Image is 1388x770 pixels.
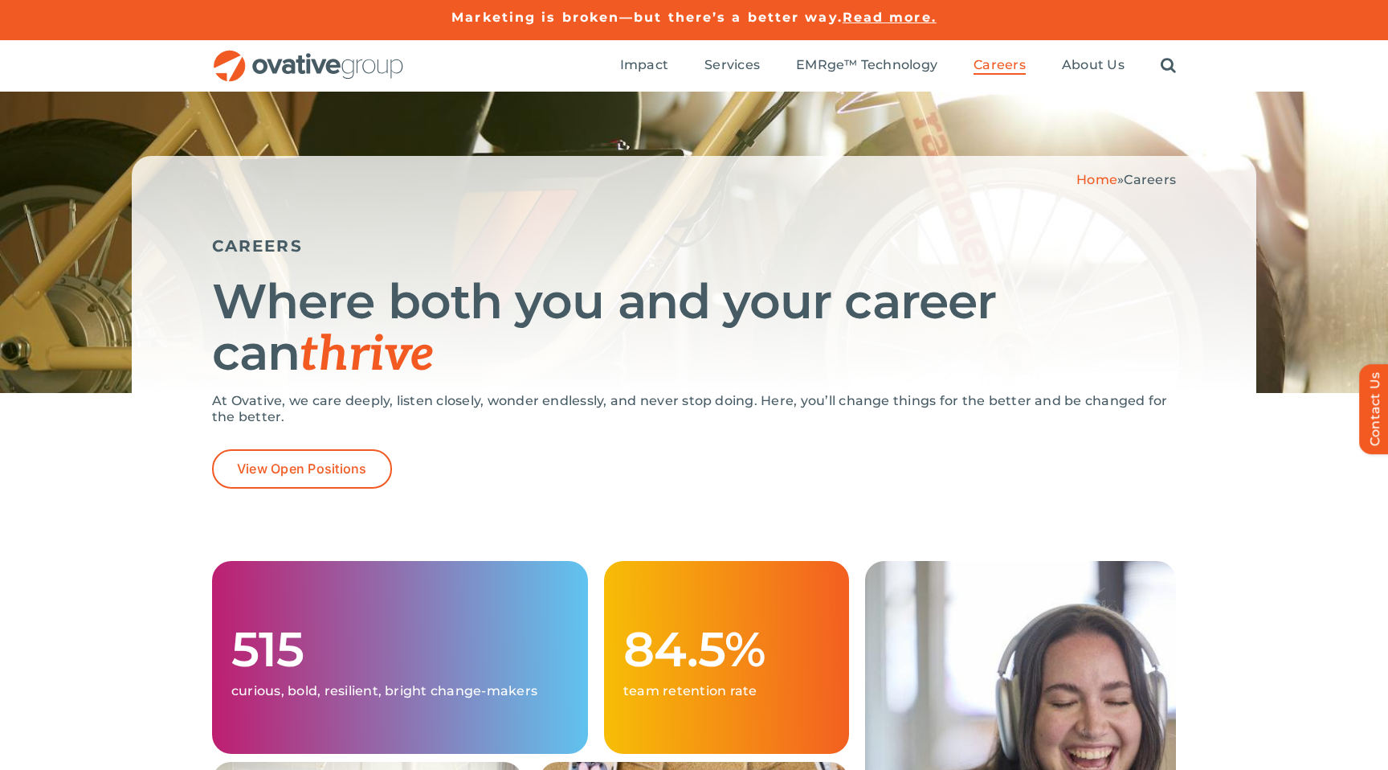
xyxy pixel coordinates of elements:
[231,683,569,699] p: curious, bold, resilient, bright change-makers
[620,57,668,75] a: Impact
[623,683,830,699] p: team retention rate
[620,40,1176,92] nav: Menu
[451,10,843,25] a: Marketing is broken—but there’s a better way.
[974,57,1026,75] a: Careers
[974,57,1026,73] span: Careers
[231,624,569,675] h1: 515
[212,449,392,489] a: View Open Positions
[704,57,760,75] a: Services
[796,57,937,73] span: EMRge™ Technology
[300,326,434,384] span: thrive
[1076,172,1176,187] span: »
[1124,172,1176,187] span: Careers
[212,236,1176,256] h5: CAREERS
[796,57,937,75] a: EMRge™ Technology
[237,461,367,477] span: View Open Positions
[212,276,1176,381] h1: Where both you and your career can
[620,57,668,73] span: Impact
[843,10,937,25] a: Read more.
[1062,57,1125,75] a: About Us
[704,57,760,73] span: Services
[1076,172,1117,187] a: Home
[212,393,1176,425] p: At Ovative, we care deeply, listen closely, wonder endlessly, and never stop doing. Here, you’ll ...
[212,48,405,63] a: OG_Full_horizontal_RGB
[1161,57,1176,75] a: Search
[623,624,830,675] h1: 84.5%
[1062,57,1125,73] span: About Us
